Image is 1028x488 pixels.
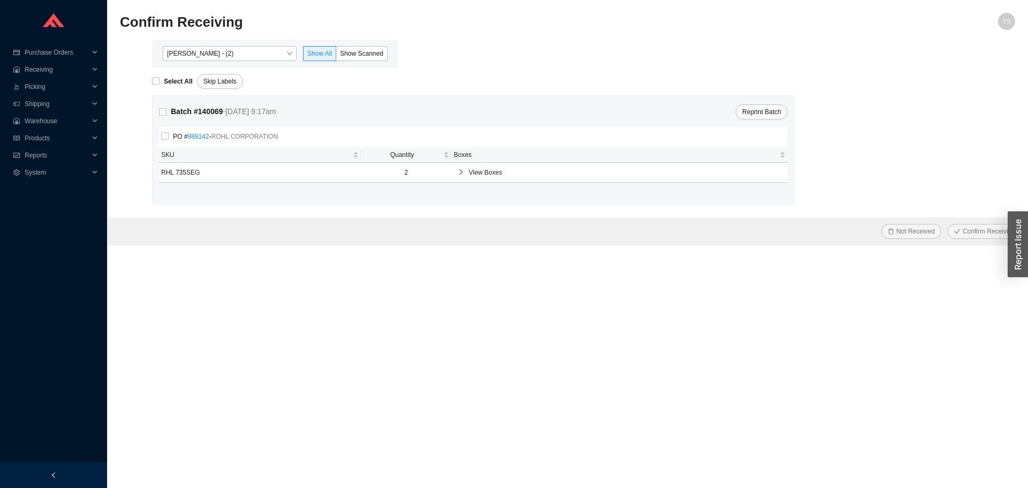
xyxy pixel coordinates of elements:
[167,47,292,61] span: Yossi Siff - (2)
[159,163,361,183] td: RHL 735SEG
[25,78,89,95] span: Picking
[159,147,361,163] th: SKU sortable
[468,167,781,178] span: View Boxes
[340,50,383,57] span: Show Scanned
[458,169,464,175] span: right
[1002,13,1011,30] span: YS
[25,147,89,164] span: Reports
[25,130,89,147] span: Products
[453,149,777,160] span: Boxes
[50,472,57,478] span: left
[25,112,89,130] span: Warehouse
[164,78,193,85] strong: Select All
[736,104,788,119] button: Reprint Batch
[25,61,89,78] span: Receiving
[451,147,788,163] th: Boxes sortable
[211,133,278,140] span: ROHL CORPORATION
[742,107,781,117] span: Reprint Batch
[13,135,20,141] span: read
[25,164,89,181] span: System
[361,163,452,183] td: 2
[120,13,791,32] h2: Confirm Receiving
[169,131,282,142] span: PO # -
[25,95,89,112] span: Shipping
[197,74,243,89] button: Skip Labels
[361,147,452,163] th: Quantity sortable
[948,224,1022,239] button: checkConfirm Receiving
[13,152,20,159] span: fund
[187,133,209,140] a: 988142
[363,149,442,160] span: Quantity
[203,76,237,87] span: Skip Labels
[171,107,223,116] strong: Batch # 140069
[13,49,20,56] span: credit-card
[25,44,89,61] span: Purchase Orders
[453,163,785,182] div: View Boxes
[161,149,351,160] span: SKU
[223,107,276,116] span: - [DATE] 9:17am
[13,169,20,176] span: setting
[307,50,332,57] span: Show All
